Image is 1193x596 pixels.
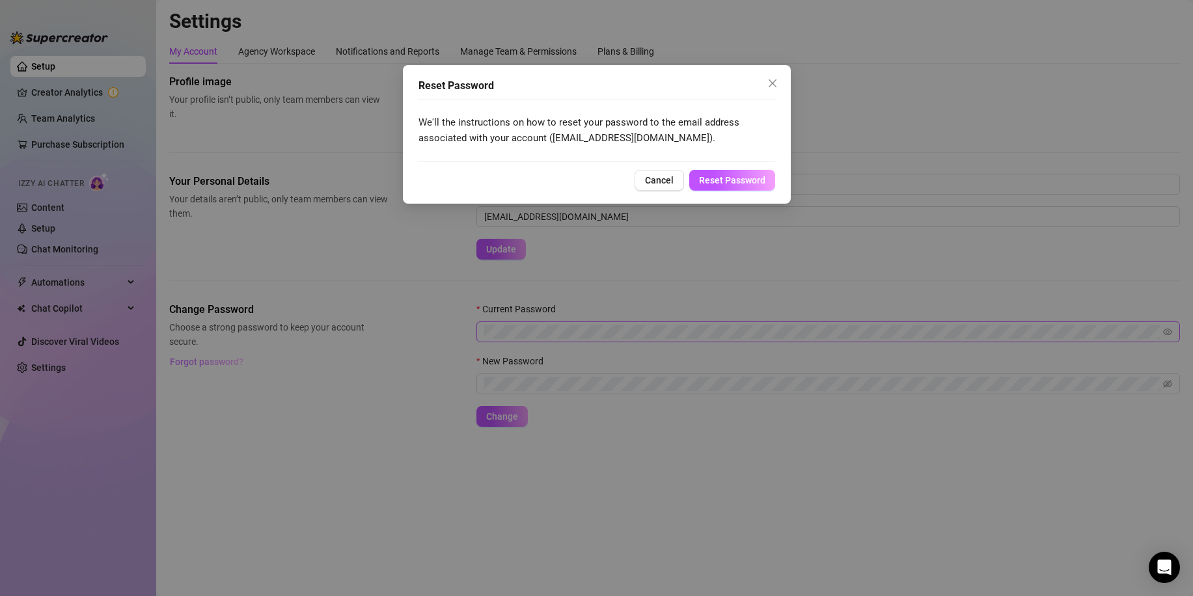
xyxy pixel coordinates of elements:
[762,78,783,88] span: Close
[699,175,765,185] span: Reset Password
[1149,552,1180,583] div: Open Intercom Messenger
[767,78,778,88] span: close
[635,170,684,191] button: Cancel
[418,78,775,94] div: Reset Password
[418,116,739,144] span: We'll the instructions on how to reset your password to the email address associated with your ac...
[645,175,674,185] span: Cancel
[762,73,783,94] button: Close
[689,170,775,191] button: Reset Password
